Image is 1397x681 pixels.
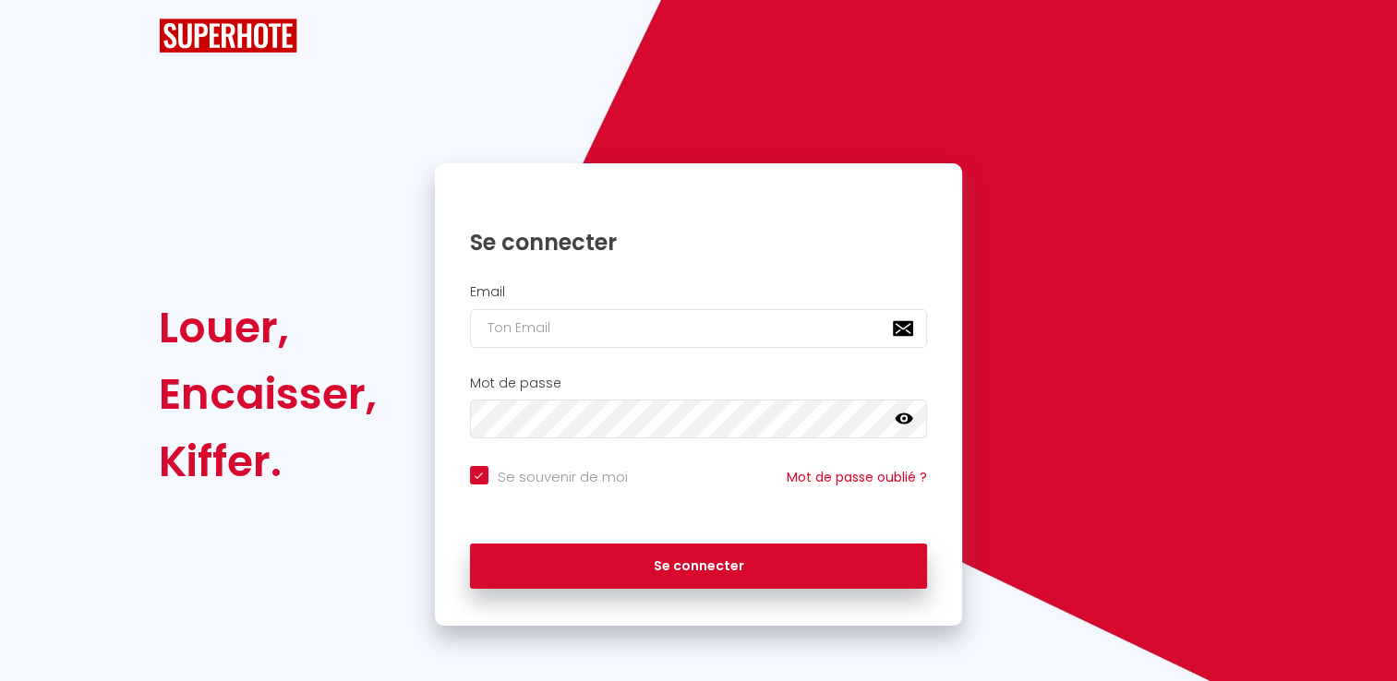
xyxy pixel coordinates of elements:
[159,294,377,361] div: Louer,
[470,284,928,300] h2: Email
[787,468,927,486] a: Mot de passe oublié ?
[470,544,928,590] button: Se connecter
[470,376,928,391] h2: Mot de passe
[159,361,377,427] div: Encaisser,
[159,428,377,495] div: Kiffer.
[470,228,928,257] h1: Se connecter
[470,309,928,348] input: Ton Email
[159,18,297,53] img: SuperHote logo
